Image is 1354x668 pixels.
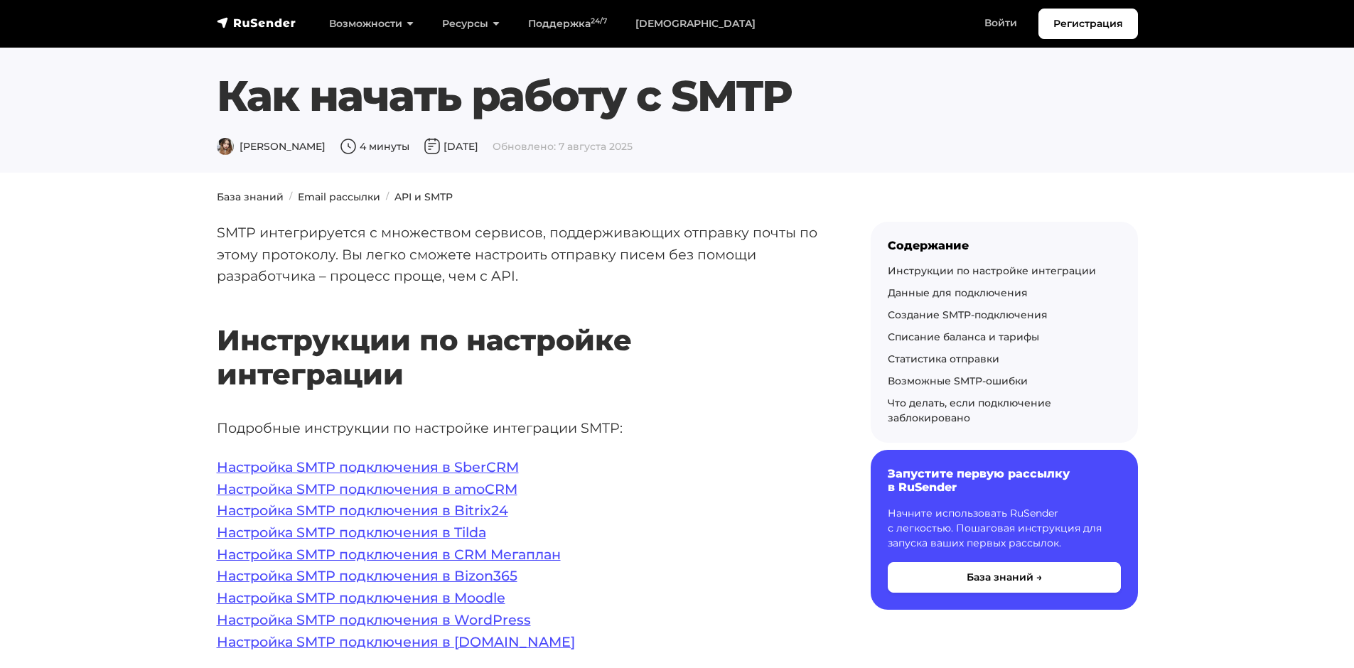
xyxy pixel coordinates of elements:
[591,16,607,26] sup: 24/7
[888,330,1039,343] a: Списание баланса и тарифы
[888,352,999,365] a: Статистика отправки
[298,190,380,203] a: Email рассылки
[217,222,825,287] p: SMTP интегрируется с множеством сервисов, поддерживающих отправку почты по этому протоколу. Вы ле...
[315,9,428,38] a: Возможности
[888,264,1096,277] a: Инструкции по настройке интеграции
[340,138,357,155] img: Время чтения
[340,140,409,153] span: 4 минуты
[217,480,517,497] a: Настройка SMTP подключения в amoCRM
[394,190,453,203] a: API и SMTP
[888,375,1028,387] a: Возможные SMTP-ошибки
[217,190,284,203] a: База знаний
[493,140,633,153] span: Обновлено: 7 августа 2025
[217,524,486,541] a: Настройка SMTP подключения в Tilda
[217,546,561,563] a: Настройка SMTP подключения в CRM Мегаплан
[888,239,1121,252] div: Содержание
[217,589,505,606] a: Настройка SMTP подключения в Moodle
[428,9,514,38] a: Ресурсы
[217,633,575,650] a: Настройка SMTP подключения в [DOMAIN_NAME]
[888,506,1121,551] p: Начните использовать RuSender с легкостью. Пошаговая инструкция для запуска ваших первых рассылок.
[217,567,517,584] a: Настройка SMTP подключения в Bizon365
[217,140,326,153] span: [PERSON_NAME]
[208,190,1146,205] nav: breadcrumb
[217,502,508,519] a: Настройка SMTP подключения в Bitrix24
[217,458,519,475] a: Настройка SMTP подключения в SberCRM
[1038,9,1138,39] a: Регистрация
[888,308,1048,321] a: Создание SMTP-подключения
[424,138,441,155] img: Дата публикации
[514,9,621,38] a: Поддержка24/7
[424,140,478,153] span: [DATE]
[217,417,825,439] p: Подробные инструкции по настройке интеграции SMTP:
[217,16,296,30] img: RuSender
[621,9,770,38] a: [DEMOGRAPHIC_DATA]
[888,467,1121,494] h6: Запустите первую рассылку в RuSender
[888,286,1028,299] a: Данные для подключения
[970,9,1031,38] a: Войти
[217,281,825,392] h2: Инструкции по настройке интеграции
[888,397,1051,424] a: Что делать, если подключение заблокировано
[217,70,1138,122] h1: Как начать работу с SMTP
[888,562,1121,593] button: База знаний →
[871,450,1138,609] a: Запустите первую рассылку в RuSender Начните использовать RuSender с легкостью. Пошаговая инструк...
[217,611,531,628] a: Настройка SMTP подключения в WordPress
